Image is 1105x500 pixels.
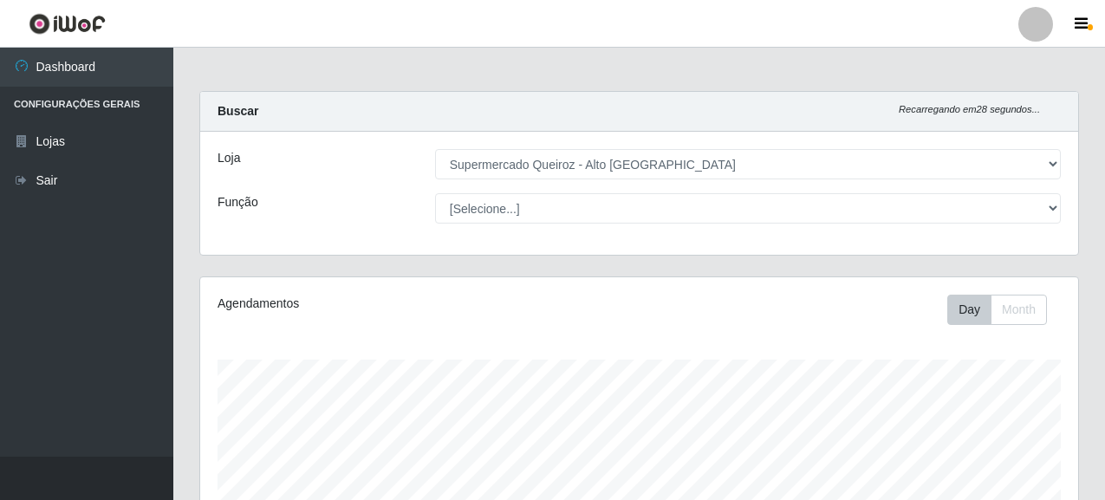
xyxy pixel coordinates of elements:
[899,104,1040,114] i: Recarregando em 28 segundos...
[991,295,1047,325] button: Month
[218,295,554,313] div: Agendamentos
[947,295,1061,325] div: Toolbar with button groups
[218,193,258,211] label: Função
[218,149,240,167] label: Loja
[947,295,991,325] button: Day
[29,13,106,35] img: CoreUI Logo
[947,295,1047,325] div: First group
[218,104,258,118] strong: Buscar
